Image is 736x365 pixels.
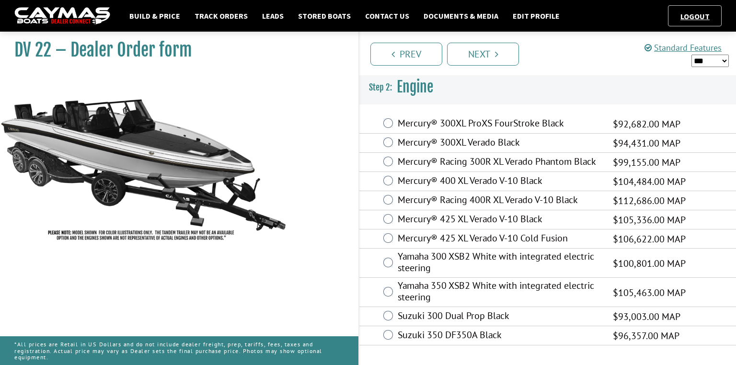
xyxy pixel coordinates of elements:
span: $99,155.00 MAP [613,155,680,170]
span: $96,357.00 MAP [613,329,679,343]
label: Mercury® 425 XL Verado V-10 Cold Fusion [398,232,601,246]
a: Next [447,43,519,66]
label: Mercury® Racing 400R XL Verado V-10 Black [398,194,601,208]
span: $93,003.00 MAP [613,309,680,324]
a: Standard Features [644,42,722,53]
img: caymas-dealer-connect-2ed40d3bc7270c1d8d7ffb4b79bf05adc795679939227970def78ec6f6c03838.gif [14,7,110,25]
span: $105,336.00 MAP [613,213,686,227]
label: Mercury® 300XL Verado Black [398,137,601,150]
ul: Pagination [368,41,736,66]
span: $112,686.00 MAP [613,194,686,208]
label: Yamaha 300 XSB2 White with integrated electric steering [398,251,601,276]
label: Mercury® 300XL ProXS FourStroke Black [398,117,601,131]
label: Mercury® 400 XL Verado V-10 Black [398,175,601,189]
label: Suzuki 350 DF350A Black [398,329,601,343]
h3: Engine [359,69,736,105]
span: $105,463.00 MAP [613,285,686,300]
a: Contact Us [360,10,414,22]
a: Track Orders [190,10,253,22]
span: $94,431.00 MAP [613,136,680,150]
a: Logout [676,11,714,21]
h1: DV 22 – Dealer Order form [14,39,334,61]
p: *All prices are Retail in US Dollars and do not include dealer freight, prep, tariffs, fees, taxe... [14,336,344,365]
label: Mercury® 425 XL Verado V-10 Black [398,213,601,227]
span: $104,484.00 MAP [613,174,686,189]
span: $92,682.00 MAP [613,117,680,131]
span: $106,622.00 MAP [613,232,686,246]
a: Edit Profile [508,10,564,22]
a: Leads [257,10,288,22]
label: Mercury® Racing 300R XL Verado Phantom Black [398,156,601,170]
a: Prev [370,43,442,66]
label: Yamaha 350 XSB2 White with integrated electric steering [398,280,601,305]
a: Documents & Media [419,10,503,22]
a: Stored Boats [293,10,356,22]
a: Build & Price [125,10,185,22]
span: $100,801.00 MAP [613,256,686,271]
label: Suzuki 300 Dual Prop Black [398,310,601,324]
